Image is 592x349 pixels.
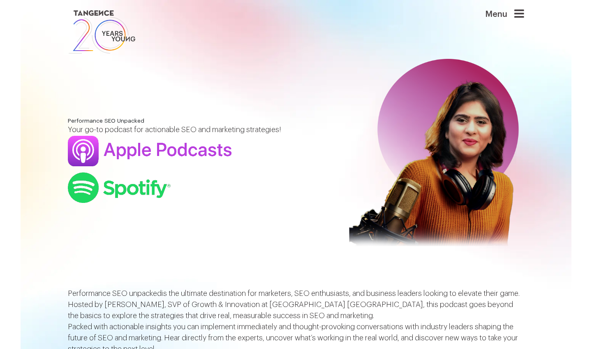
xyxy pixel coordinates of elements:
[68,172,171,203] img: podcast3.png
[68,288,524,321] p: is the ultimate destination for marketers, SEO enthusiasts, and business leaders looking to eleva...
[68,118,329,124] h1: Performance SEO Unpacked
[68,8,136,56] img: logo SVG
[68,290,162,297] span: Performance SEO unpacked
[341,59,524,262] img: hero_image.png
[68,124,329,135] p: Your go-to podcast for actionable SEO and marketing strategies!
[68,136,231,166] img: apple-podcast.png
